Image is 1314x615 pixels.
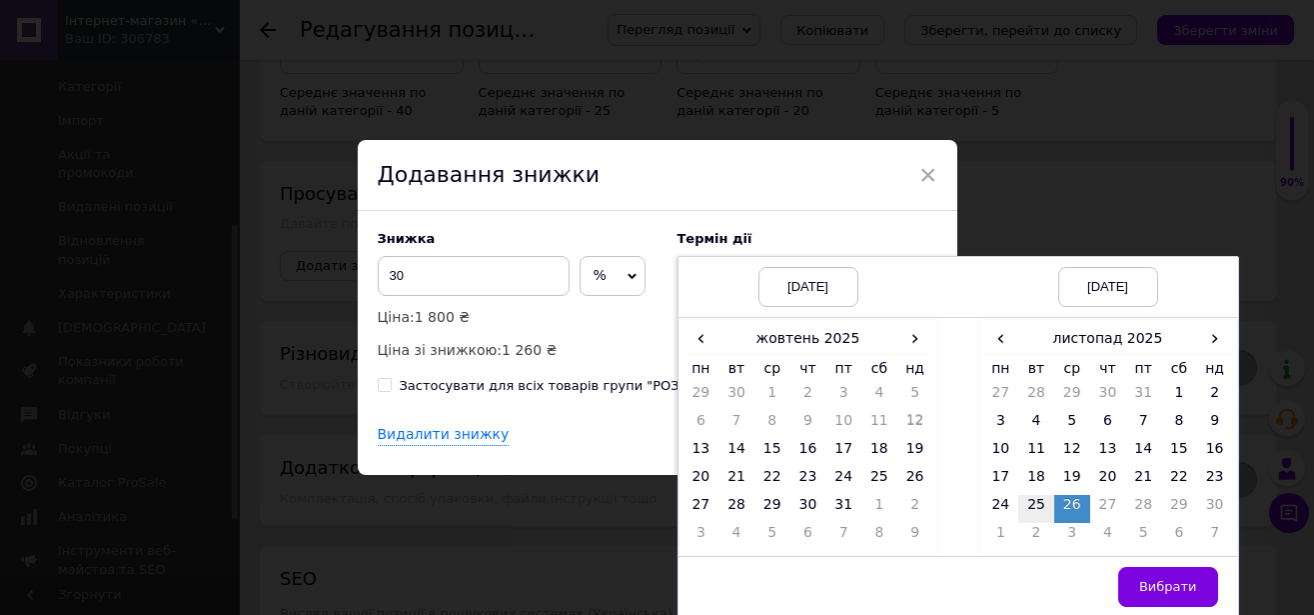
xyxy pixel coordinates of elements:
button: Вибрати [1118,567,1218,607]
td: 7 [1197,523,1233,551]
span: М'які товсті тактичні зимові штани із водо і вітрозахисним шаром та мембраною на флісі з великою ... [20,22,265,99]
td: 10 [825,411,861,439]
span: 1 800 ₴ [415,309,470,325]
span: ‹ [983,324,1019,353]
td: 22 [754,467,790,495]
td: 3 [1054,523,1090,551]
td: 10 [983,439,1019,467]
td: 25 [1018,495,1054,523]
td: 16 [1197,439,1233,467]
th: ср [754,354,790,383]
td: 13 [1090,439,1126,467]
td: 19 [897,439,933,467]
span: × [919,158,937,192]
td: 17 [983,467,1019,495]
td: 21 [1125,467,1161,495]
td: 26 [1054,495,1090,523]
td: 20 [683,467,719,495]
th: пт [825,354,861,383]
td: 17 [825,439,861,467]
td: 27 [683,495,719,523]
label: Термін дії [677,231,937,246]
td: 13 [683,439,719,467]
th: пт [1125,354,1161,383]
th: чт [790,354,826,383]
td: 25 [861,467,897,495]
td: 29 [1054,383,1090,411]
th: нд [1197,354,1233,383]
td: 8 [1161,411,1197,439]
td: 15 [754,439,790,467]
td: 22 [1161,467,1197,495]
td: 30 [1090,383,1126,411]
td: 2 [790,383,826,411]
span: Знижка [378,231,436,246]
div: [DATE] [1058,267,1158,307]
td: 2 [1197,383,1233,411]
td: 29 [754,495,790,523]
td: 28 [1018,383,1054,411]
td: 5 [754,523,790,551]
td: 9 [897,523,933,551]
td: 18 [1018,467,1054,495]
td: 21 [718,467,754,495]
td: 6 [1090,411,1126,439]
td: 30 [790,495,826,523]
td: 3 [983,411,1019,439]
th: сб [1161,354,1197,383]
td: 23 [1197,467,1233,495]
td: 7 [1125,411,1161,439]
div: Застосувати для всіх товарів групи "РОЗПРОДАЖ" [400,377,746,395]
span: захисним [48,43,105,58]
td: 11 [861,411,897,439]
div: Видалити знижку [378,425,510,446]
td: 2 [1018,523,1054,551]
td: 27 [983,383,1019,411]
td: 30 [718,383,754,411]
td: 15 [1161,439,1197,467]
td: 5 [1125,523,1161,551]
td: 1 [983,523,1019,551]
p: Ціна: [378,306,657,328]
td: 9 [790,411,826,439]
td: 16 [790,439,826,467]
td: 8 [861,523,897,551]
td: 18 [861,439,897,467]
td: 14 [718,439,754,467]
th: сб [861,354,897,383]
td: 19 [1054,467,1090,495]
th: ср [1054,354,1090,383]
td: 6 [1161,523,1197,551]
td: 24 [825,467,861,495]
td: 1 [1161,383,1197,411]
td: 7 [718,411,754,439]
p: Ціна зі знижкою: [378,339,657,361]
td: 8 [754,411,790,439]
input: 0 [378,256,570,296]
td: 2 [897,495,933,523]
td: 6 [683,411,719,439]
span: % [594,267,607,283]
td: 6 [790,523,826,551]
td: 29 [1161,495,1197,523]
th: вт [1018,354,1054,383]
th: листопад 2025 [1018,324,1197,354]
td: 31 [825,495,861,523]
td: 4 [861,383,897,411]
th: жовтень 2025 [718,324,897,354]
td: 29 [683,383,719,411]
td: 1 [861,495,897,523]
td: 11 [1018,439,1054,467]
th: нд [897,354,933,383]
td: 28 [718,495,754,523]
td: 23 [790,467,826,495]
th: пн [983,354,1019,383]
th: вт [718,354,754,383]
td: 4 [718,523,754,551]
span: ‹ [683,324,719,353]
span: › [1197,324,1233,353]
td: 9 [1197,411,1233,439]
span: 1 260 ₴ [502,342,557,358]
td: 5 [1054,411,1090,439]
td: 3 [683,523,719,551]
